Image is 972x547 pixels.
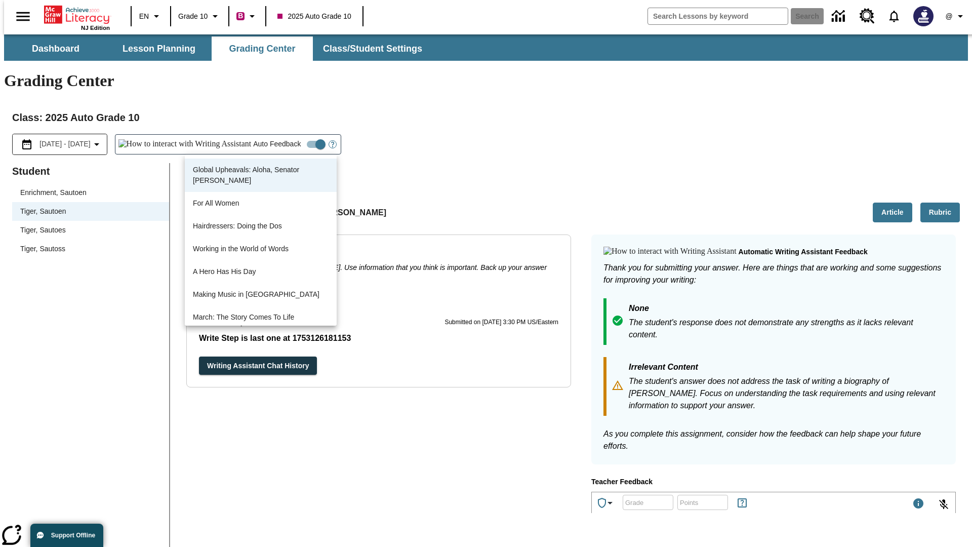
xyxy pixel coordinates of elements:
p: March: The Story Comes To Life [193,312,329,323]
p: A Hero Has His Day [193,266,329,277]
p: Working in the World of Words [193,244,329,254]
p: For All Women [193,198,329,209]
p: Hairdressers: Doing the Dos [193,221,329,231]
p: Global Upheavals: Aloha, Senator [PERSON_NAME] [193,165,329,186]
body: Type your response here. [4,8,148,17]
p: Making Music in [GEOGRAPHIC_DATA] [193,289,329,300]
